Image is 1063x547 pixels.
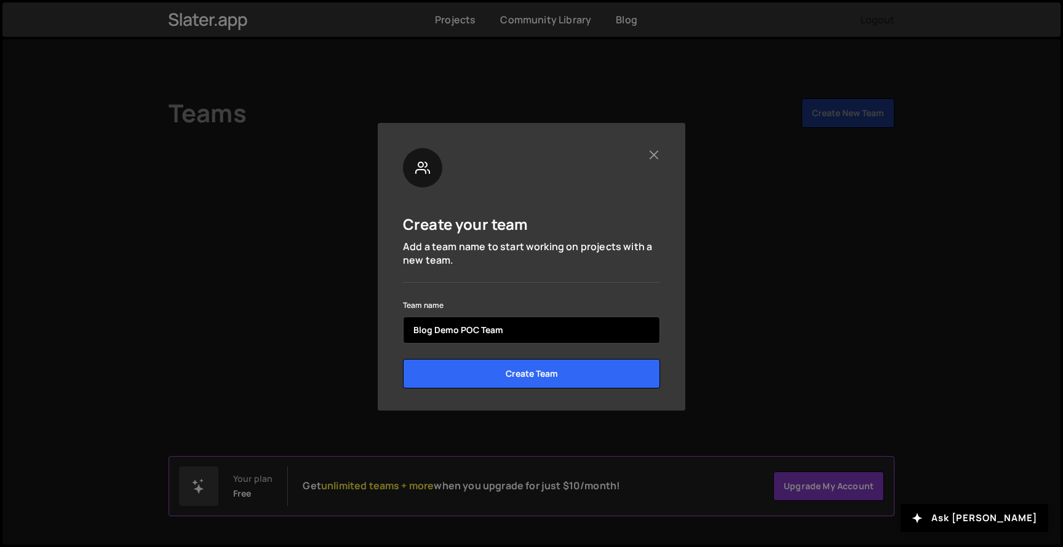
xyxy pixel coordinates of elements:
[403,359,660,388] input: Create Team
[403,240,660,267] p: Add a team name to start working on projects with a new team.
[403,214,528,234] h5: Create your team
[403,317,660,344] input: name
[901,504,1048,532] button: Ask [PERSON_NAME]
[403,299,444,312] label: Team name
[647,148,660,161] button: Close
